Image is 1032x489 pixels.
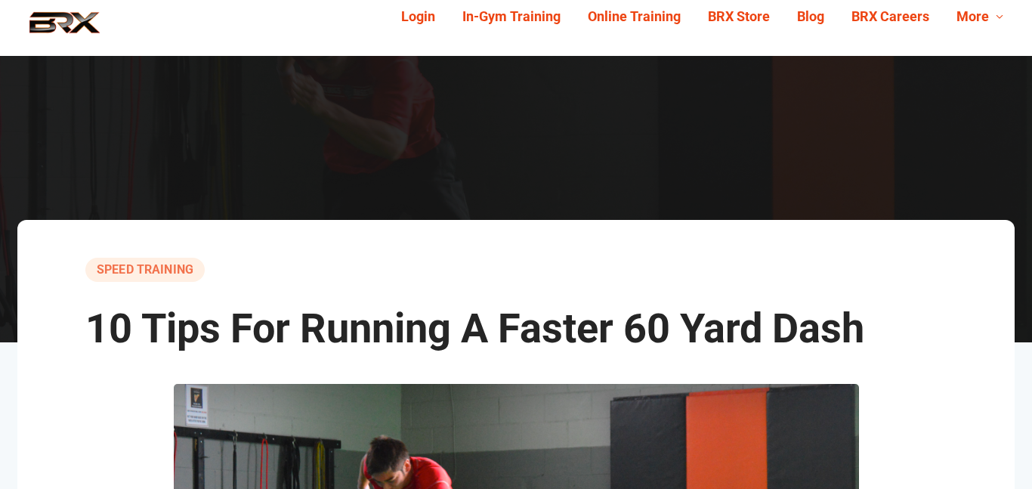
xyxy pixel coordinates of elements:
a: Online Training [574,5,694,29]
a: More [943,5,1017,29]
a: Login [388,5,449,29]
div: Navigation Menu [376,5,1017,29]
a: In-Gym Training [449,5,574,29]
a: BRX Store [694,5,783,29]
img: BRX Performance [15,11,114,45]
span: 10 Tips For Running A Faster 60 Yard Dash [85,305,864,352]
a: speed training [85,258,205,282]
a: BRX Careers [838,5,943,29]
a: Blog [783,5,838,29]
